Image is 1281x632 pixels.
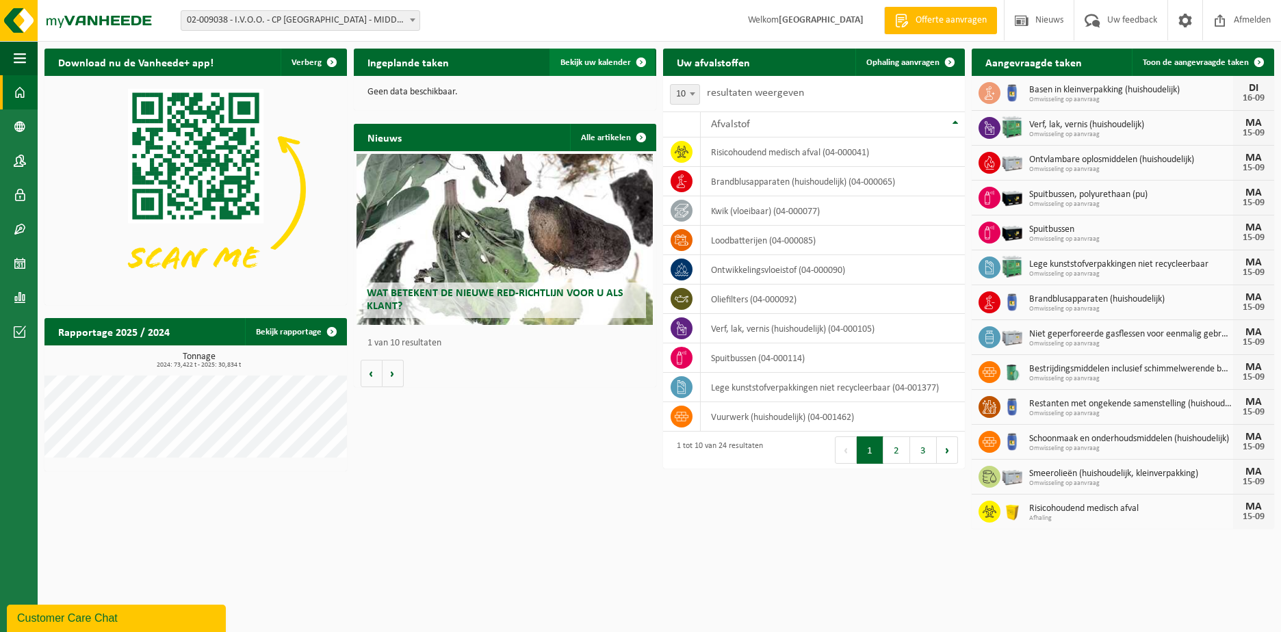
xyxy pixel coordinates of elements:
[1029,399,1233,410] span: Restanten met ongekende samenstelling (huishoudelijk)
[1029,503,1233,514] span: Risicohoudend medisch afval
[1029,166,1233,174] span: Omwisseling op aanvraag
[367,88,643,97] p: Geen data beschikbaar.
[1240,338,1267,347] div: 15-09
[1240,222,1267,233] div: MA
[1240,432,1267,443] div: MA
[549,49,655,76] a: Bekijk uw kalender
[245,318,346,345] a: Bekijk rapportage
[1240,373,1267,382] div: 15-09
[354,124,415,150] h2: Nieuws
[1000,464,1024,487] img: PB-LB-0680-HPE-GY-11
[181,10,420,31] span: 02-009038 - I.V.O.O. - CP MIDDELKERKE - MIDDELKERKE
[670,84,700,105] span: 10
[1029,375,1233,383] span: Omwisseling op aanvraag
[1143,58,1249,67] span: Toon de aangevraagde taken
[1000,359,1024,382] img: PB-OT-0200-MET-00-02
[1240,118,1267,129] div: MA
[1029,479,1233,488] span: Omwisseling op aanvraag
[1000,429,1024,452] img: PB-OT-0120-HPE-00-02
[1029,259,1233,270] span: Lege kunststofverpakkingen niet recycleerbaar
[779,15,864,25] strong: [GEOGRAPHIC_DATA]
[1000,150,1024,173] img: PB-LB-0680-HPE-GY-11
[383,360,404,387] button: Volgende
[937,436,958,464] button: Next
[560,58,631,67] span: Bekijk uw kalender
[570,124,655,151] a: Alle artikelen
[671,85,699,104] span: 10
[1029,120,1233,131] span: Verf, lak, vernis (huishoudelijk)
[1240,153,1267,163] div: MA
[1029,294,1233,305] span: Brandblusapparaten (huishoudelijk)
[1000,289,1024,313] img: PB-OT-0120-HPE-00-02
[1240,443,1267,452] div: 15-09
[1240,362,1267,373] div: MA
[1240,129,1267,138] div: 15-09
[1029,445,1233,453] span: Omwisseling op aanvraag
[367,339,649,348] p: 1 van 10 resultaten
[354,49,463,75] h2: Ingeplande taken
[1240,233,1267,243] div: 15-09
[707,88,804,98] label: resultaten weergeven
[1240,257,1267,268] div: MA
[1029,85,1233,96] span: Basen in kleinverpakking (huishoudelijk)
[1000,394,1024,417] img: PB-OT-0120-HPE-00-02
[1029,514,1233,523] span: Afhaling
[670,435,763,465] div: 1 tot 10 van 24 resultaten
[835,436,857,464] button: Previous
[1240,187,1267,198] div: MA
[292,58,322,67] span: Verberg
[701,402,965,432] td: vuurwerk (huishoudelijk) (04-001462)
[1000,114,1024,140] img: PB-HB-1400-HPE-GN-11
[1132,49,1273,76] a: Toon de aangevraagde taken
[1240,292,1267,303] div: MA
[1029,469,1233,479] span: Smeerolieën (huishoudelijk, kleinverpakking)
[1240,198,1267,208] div: 15-09
[1029,189,1233,200] span: Spuitbussen, polyurethaan (pu)
[701,285,965,314] td: oliefilters (04-000092)
[883,436,910,464] button: 2
[1240,408,1267,417] div: 15-09
[281,49,346,76] button: Verberg
[1029,270,1233,278] span: Omwisseling op aanvraag
[1029,434,1233,445] span: Schoonmaak en onderhoudsmiddelen (huishoudelijk)
[1000,254,1024,279] img: PB-HB-1400-HPE-GN-11
[181,11,419,30] span: 02-009038 - I.V.O.O. - CP MIDDELKERKE - MIDDELKERKE
[1029,131,1233,139] span: Omwisseling op aanvraag
[1240,163,1267,173] div: 15-09
[1029,96,1233,104] span: Omwisseling op aanvraag
[701,343,965,373] td: spuitbussen (04-000114)
[1029,329,1233,340] span: Niet geperforeerde gasflessen voor eenmalig gebruik (huishoudelijk)
[884,7,997,34] a: Offerte aanvragen
[1240,466,1267,477] div: MA
[1240,397,1267,408] div: MA
[367,288,623,312] span: Wat betekent de nieuwe RED-richtlijn voor u als klant?
[44,318,183,345] h2: Rapportage 2025 / 2024
[912,14,990,27] span: Offerte aanvragen
[701,137,965,167] td: risicohoudend medisch afval (04-000041)
[51,362,347,369] span: 2024: 73,422 t - 2025: 30,834 t
[1240,327,1267,338] div: MA
[1029,235,1233,243] span: Omwisseling op aanvraag
[1000,185,1024,208] img: PB-LB-0680-HPE-BK-11
[855,49,963,76] a: Ophaling aanvragen
[361,360,383,387] button: Vorige
[1240,303,1267,313] div: 15-09
[1240,501,1267,512] div: MA
[1029,224,1233,235] span: Spuitbussen
[1029,364,1233,375] span: Bestrijdingsmiddelen inclusief schimmelwerende beschermingsmiddelen (huishoudeli...
[1029,155,1233,166] span: Ontvlambare oplosmiddelen (huishoudelijk)
[1029,305,1233,313] span: Omwisseling op aanvraag
[701,255,965,285] td: ontwikkelingsvloeistof (04-000090)
[1240,512,1267,522] div: 15-09
[857,436,883,464] button: 1
[44,49,227,75] h2: Download nu de Vanheede+ app!
[1000,220,1024,243] img: PB-LB-0680-HPE-BK-11
[1000,499,1024,522] img: LP-SB-00050-HPE-22
[1240,268,1267,278] div: 15-09
[1000,324,1024,347] img: PB-LB-0680-HPE-GY-11
[711,119,750,130] span: Afvalstof
[1029,200,1233,209] span: Omwisseling op aanvraag
[44,76,347,302] img: Download de VHEPlus App
[701,196,965,226] td: kwik (vloeibaar) (04-000077)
